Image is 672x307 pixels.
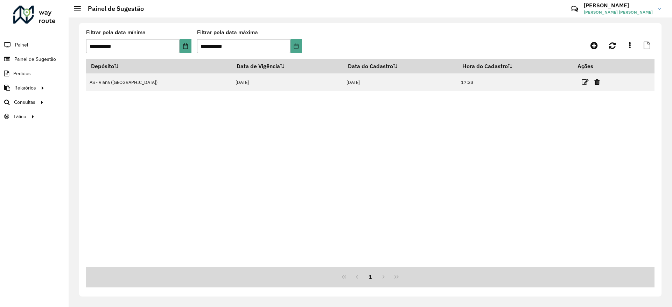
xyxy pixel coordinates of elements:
a: Contato Rápido [567,1,582,16]
a: Excluir [594,77,600,87]
span: Consultas [14,99,35,106]
label: Filtrar pela data máxima [197,28,258,37]
h3: [PERSON_NAME] [584,2,653,9]
a: Editar [582,77,589,87]
span: Painel de Sugestão [14,56,56,63]
td: [DATE] [232,73,343,91]
button: Choose Date [180,39,191,53]
td: AS - Viana ([GEOGRAPHIC_DATA]) [86,73,232,91]
span: Relatórios [14,84,36,92]
th: Data do Cadastro [343,59,457,73]
th: Depósito [86,59,232,73]
span: Painel [15,41,28,49]
td: [DATE] [343,73,457,91]
button: 1 [364,270,377,284]
span: Tático [13,113,26,120]
th: Hora do Cadastro [457,59,573,73]
td: 17:33 [457,73,573,91]
label: Filtrar pela data mínima [86,28,146,37]
th: Data de Vigência [232,59,343,73]
span: Pedidos [13,70,31,77]
h2: Painel de Sugestão [81,5,144,13]
button: Choose Date [290,39,302,53]
th: Ações [573,59,615,73]
span: [PERSON_NAME] [PERSON_NAME] [584,9,653,15]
